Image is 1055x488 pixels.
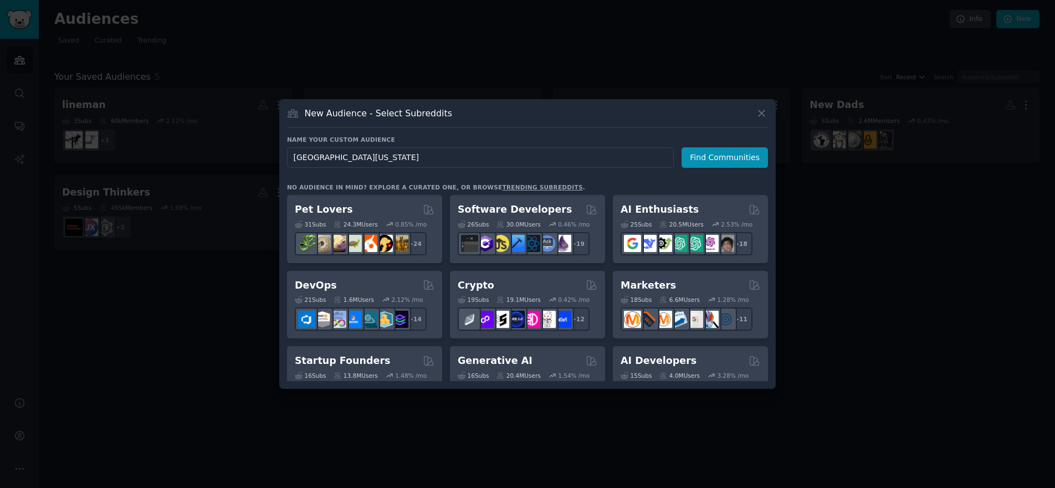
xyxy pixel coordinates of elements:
div: + 14 [403,307,427,331]
img: learnjavascript [492,235,509,252]
div: No audience in mind? Explore a curated one, or browse . [287,183,585,191]
img: OpenAIDev [701,235,719,252]
div: 4.0M Users [659,372,700,379]
img: defi_ [554,311,571,328]
div: 31 Sub s [295,220,326,228]
img: AskComputerScience [539,235,556,252]
div: 1.28 % /mo [718,296,749,304]
img: content_marketing [624,311,641,328]
img: ethfinance [461,311,478,328]
div: + 18 [729,232,752,255]
img: PetAdvice [376,235,393,252]
div: 20.5M Users [659,220,703,228]
img: AskMarketing [655,311,672,328]
img: CryptoNews [539,311,556,328]
img: leopardgeckos [329,235,346,252]
div: 25 Sub s [621,220,652,228]
div: 6.6M Users [659,296,700,304]
h2: AI Enthusiasts [621,203,699,217]
div: 24.3M Users [334,220,377,228]
h2: Crypto [458,279,494,292]
img: ballpython [314,235,331,252]
div: 2.12 % /mo [392,296,423,304]
div: 26 Sub s [458,220,489,228]
div: 19.1M Users [496,296,540,304]
img: bigseo [639,311,657,328]
img: chatgpt_prompts_ [686,235,703,252]
div: 16 Sub s [295,372,326,379]
div: 15 Sub s [621,372,652,379]
img: DevOpsLinks [345,311,362,328]
button: Find Communities [682,147,768,168]
div: + 19 [566,232,590,255]
div: 18 Sub s [621,296,652,304]
div: 30.0M Users [496,220,540,228]
img: PlatformEngineers [391,311,408,328]
img: herpetology [298,235,315,252]
img: aws_cdk [376,311,393,328]
div: 0.42 % /mo [558,296,590,304]
div: 1.48 % /mo [395,372,427,379]
input: Pick a short name, like "Digital Marketers" or "Movie-Goers" [287,147,674,168]
img: defiblockchain [523,311,540,328]
img: chatgpt_promptDesign [670,235,688,252]
h3: Name your custom audience [287,136,768,143]
h2: Marketers [621,279,676,292]
div: 0.85 % /mo [395,220,427,228]
img: AWS_Certified_Experts [314,311,331,328]
img: csharp [477,235,494,252]
div: + 11 [729,307,752,331]
img: Docker_DevOps [329,311,346,328]
div: 1.54 % /mo [558,372,590,379]
img: web3 [508,311,525,328]
div: 13.8M Users [334,372,377,379]
div: 20.4M Users [496,372,540,379]
div: 1.6M Users [334,296,374,304]
div: + 12 [566,307,590,331]
img: googleads [686,311,703,328]
div: + 24 [403,232,427,255]
img: DeepSeek [639,235,657,252]
h2: Pet Lovers [295,203,353,217]
div: 19 Sub s [458,296,489,304]
div: 2.53 % /mo [721,220,752,228]
img: azuredevops [298,311,315,328]
img: MarketingResearch [701,311,719,328]
img: platformengineering [360,311,377,328]
img: turtle [345,235,362,252]
div: 16 Sub s [458,372,489,379]
img: ethstaker [492,311,509,328]
h3: New Audience - Select Subreddits [305,107,452,119]
img: elixir [554,235,571,252]
img: dogbreed [391,235,408,252]
img: AItoolsCatalog [655,235,672,252]
h2: Startup Founders [295,354,390,368]
h2: DevOps [295,279,337,292]
div: 3.28 % /mo [718,372,749,379]
h2: AI Developers [621,354,696,368]
img: reactnative [523,235,540,252]
img: 0xPolygon [477,311,494,328]
div: 0.46 % /mo [558,220,590,228]
img: iOSProgramming [508,235,525,252]
img: OnlineMarketing [717,311,734,328]
h2: Software Developers [458,203,572,217]
img: cockatiel [360,235,377,252]
div: 21 Sub s [295,296,326,304]
img: ArtificalIntelligence [717,235,734,252]
a: trending subreddits [502,184,582,191]
img: GoogleGeminiAI [624,235,641,252]
img: software [461,235,478,252]
img: Emailmarketing [670,311,688,328]
h2: Generative AI [458,354,532,368]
